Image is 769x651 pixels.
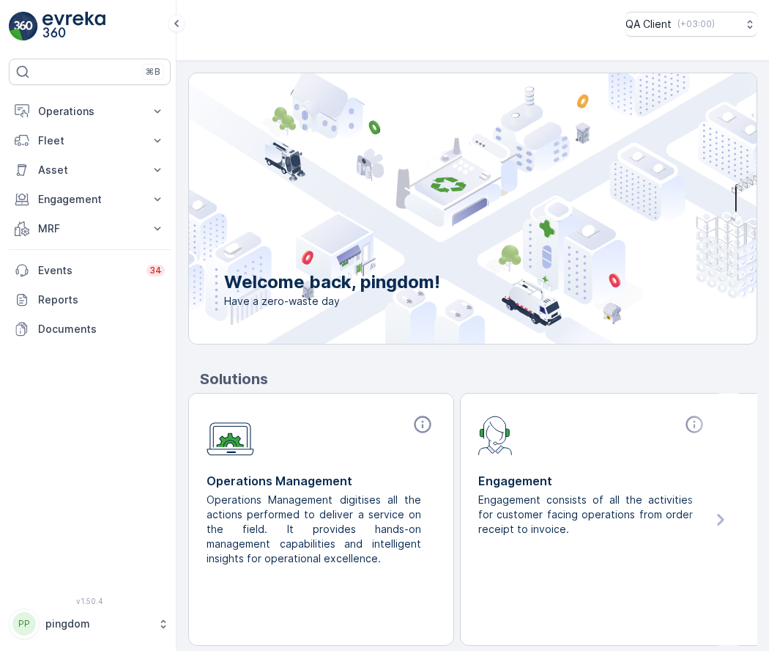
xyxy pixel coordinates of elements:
p: Operations Management [207,472,436,490]
a: Documents [9,315,171,344]
span: Have a zero-waste day [224,294,440,309]
p: Welcome back, pingdom! [224,271,440,294]
p: Engagement [38,192,141,207]
img: logo [9,12,38,41]
img: city illustration [123,73,757,344]
p: MRF [38,221,141,236]
img: module-icon [207,414,254,456]
button: Fleet [9,126,171,155]
p: pingdom [45,617,150,631]
a: Reports [9,285,171,315]
p: Operations Management digitises all the actions performed to deliver a service on the field. It p... [207,493,424,566]
p: Asset [38,163,141,177]
p: Engagement consists of all the activities for customer facing operations from order receipt to in... [478,493,696,537]
button: MRF [9,214,171,243]
p: Solutions [200,368,757,390]
button: QA Client(+03:00) [625,12,757,37]
p: Operations [38,104,141,119]
p: Documents [38,322,165,336]
button: Operations [9,97,171,126]
span: v 1.50.4 [9,597,171,606]
img: logo_light-DOdMpM7g.png [42,12,105,41]
button: Asset [9,155,171,185]
div: PP [12,612,36,636]
p: QA Client [625,17,672,32]
p: Events [38,263,138,278]
p: Reports [38,293,165,307]
p: 34 [149,265,162,276]
p: ⌘B [146,66,160,78]
p: Fleet [38,133,141,148]
p: Engagement [478,472,707,490]
button: PPpingdom [9,608,171,639]
img: module-icon [478,414,513,455]
button: Engagement [9,185,171,214]
p: ( +03:00 ) [677,18,715,30]
a: Events34 [9,256,171,285]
